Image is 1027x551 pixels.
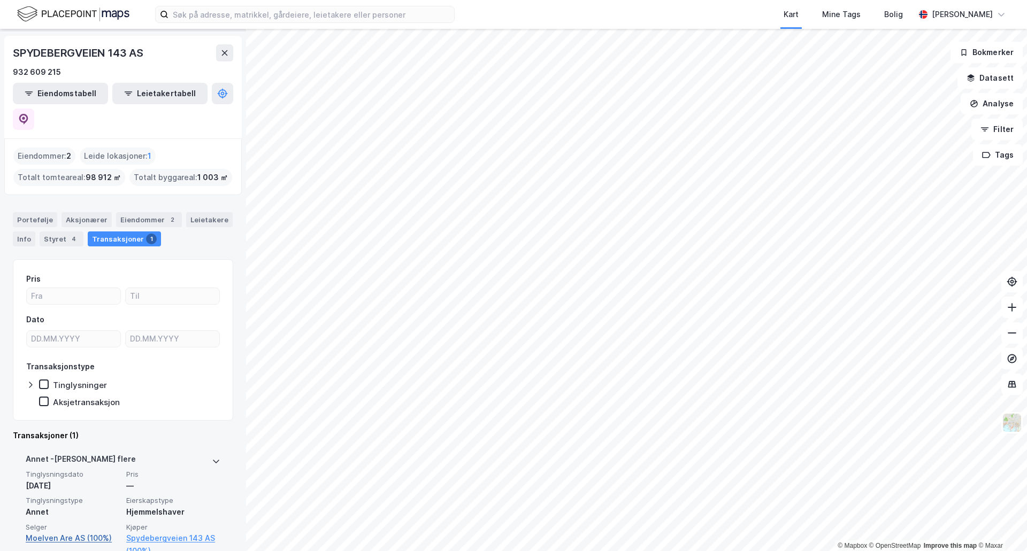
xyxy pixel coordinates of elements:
div: Leietakere [186,212,233,227]
div: Styret [40,231,83,246]
div: Eiendommer [116,212,182,227]
div: [DATE] [26,479,120,492]
input: Søk på adresse, matrikkel, gårdeiere, leietakere eller personer [168,6,454,22]
button: Leietakertabell [112,83,208,104]
span: Kjøper [126,523,220,532]
div: Annet [26,506,120,518]
span: 2 [66,150,71,162]
div: Mine Tags [822,8,861,21]
span: Eierskapstype [126,496,220,505]
button: Datasett [957,67,1023,89]
button: Eiendomstabell [13,83,108,104]
input: DD.MM.YYYY [27,331,120,347]
div: Tinglysninger [53,380,107,390]
div: 2 [167,214,178,225]
button: Tags [973,144,1023,166]
div: Bolig [884,8,903,21]
div: Dato [26,313,44,326]
div: Totalt byggareal : [129,169,232,186]
div: Eiendommer : [13,148,75,165]
div: Aksjonærer [62,212,112,227]
a: OpenStreetMap [869,542,921,549]
div: Info [13,231,35,246]
div: [PERSON_NAME] [932,8,993,21]
div: Totalt tomteareal : [13,169,125,186]
span: 98 912 ㎡ [86,171,121,184]
div: SPYDEBERGVEIEN 143 AS [13,44,145,61]
span: Pris [126,470,220,479]
div: 4 [68,234,79,244]
iframe: Chat Widget [974,500,1027,551]
div: Transaksjoner (1) [13,429,233,442]
span: Tinglysningstype [26,496,120,505]
div: Transaksjoner [88,231,161,246]
div: Aksjetransaksjon [53,397,120,407]
span: Selger [26,523,120,532]
div: Kontrollprogram for chat [974,500,1027,551]
div: — [126,479,220,492]
input: Til [126,288,219,304]
button: Analyse [961,93,1023,114]
div: 1 [146,234,157,244]
div: Hjemmelshaver [126,506,220,518]
a: Moelven Are AS (100%) [26,532,120,545]
button: Bokmerker [951,42,1023,63]
input: DD.MM.YYYY [126,331,219,347]
span: 1 [148,150,151,162]
div: Portefølje [13,212,57,227]
a: Improve this map [924,542,977,549]
div: Annet - [PERSON_NAME] flere [26,453,136,470]
span: Tinglysningsdato [26,470,120,479]
a: Mapbox [838,542,867,549]
img: Z [1002,413,1022,433]
input: Fra [27,288,120,304]
span: 1 003 ㎡ [197,171,228,184]
div: Leide lokasjoner : [80,148,156,165]
div: 932 609 215 [13,66,61,79]
div: Kart [784,8,799,21]
img: logo.f888ab2527a4732fd821a326f86c7f29.svg [17,5,129,24]
div: Pris [26,273,41,285]
button: Filter [971,119,1023,140]
div: Transaksjonstype [26,360,95,373]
